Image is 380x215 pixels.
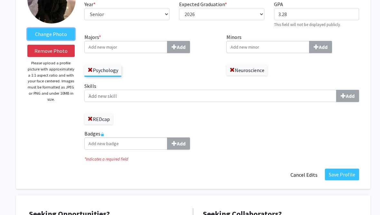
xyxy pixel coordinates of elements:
[325,169,359,180] button: Save Profile
[309,41,332,53] button: Minors
[177,44,185,50] b: Add
[84,156,359,162] i: Indicates a required field
[84,114,113,125] label: REDcap
[167,41,190,53] button: Majors*
[84,0,96,8] label: Year
[5,186,27,210] iframe: Chat
[84,65,121,76] label: Psychology
[319,44,328,50] b: Add
[167,137,190,150] button: Badges
[226,41,309,53] input: MinorsAdd
[27,28,75,40] label: ChangeProfile Picture
[346,93,355,99] b: Add
[179,0,227,8] label: Expected Graduation
[226,65,268,76] label: Neuroscience
[274,0,283,8] label: GPA
[84,130,359,150] label: Badges
[336,90,359,102] button: Skills
[84,90,337,102] input: SkillsAdd
[286,169,322,181] button: Cancel Edits
[84,33,217,53] label: Majors
[274,22,341,27] small: This field will not be displayed publicly.
[226,33,359,53] label: Minors
[177,140,185,147] b: Add
[84,41,167,53] input: Majors*Add
[27,45,75,57] button: Remove Photo
[27,60,75,102] p: Please upload a profile picture with approximately a 1:1 aspect ratio and with your face centered...
[84,137,167,150] input: BadgesAdd
[84,82,359,102] label: Skills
